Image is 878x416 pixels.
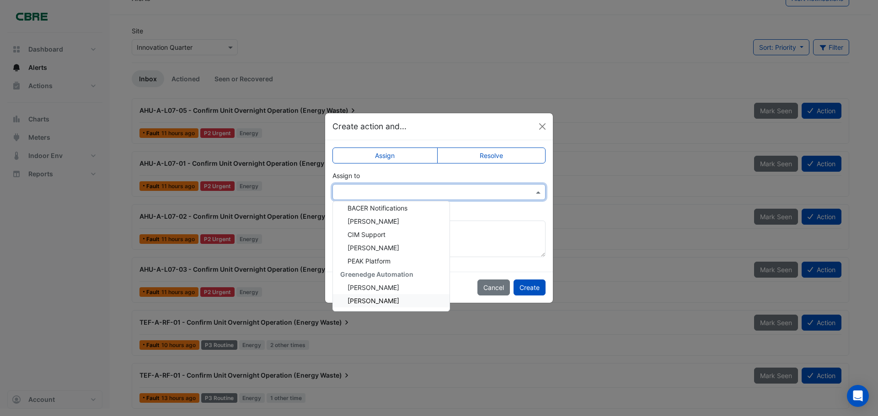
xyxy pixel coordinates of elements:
button: Create [514,279,546,295]
button: Close [535,120,549,133]
span: Greenedge Automation [340,270,413,278]
span: PEAK Platform [348,257,391,265]
div: Options List [333,201,450,311]
span: BACER Notifications [348,204,407,212]
span: [PERSON_NAME] [348,244,399,252]
h5: Create action and... [332,121,407,132]
button: Cancel [477,279,510,295]
label: Assign to [332,171,360,180]
label: Assign [332,147,438,163]
span: [PERSON_NAME] [348,217,399,225]
span: [PERSON_NAME] [348,297,399,305]
div: Open Intercom Messenger [847,385,869,407]
span: [PERSON_NAME] [348,284,399,291]
label: Resolve [437,147,546,163]
span: CIM Support [348,231,385,238]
